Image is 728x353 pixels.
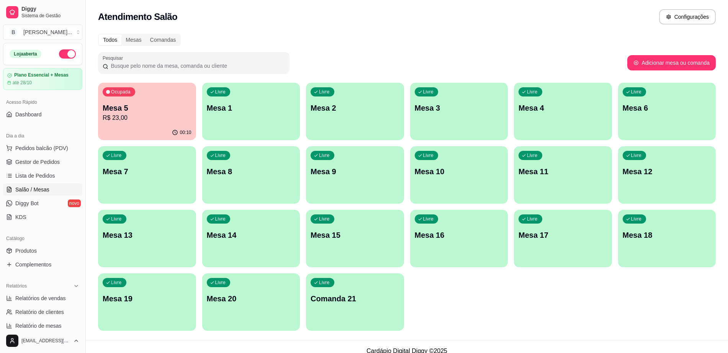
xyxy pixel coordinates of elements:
[98,11,177,23] h2: Atendimento Salão
[98,273,196,331] button: LivreMesa 19
[103,113,191,123] p: R$ 23,00
[3,68,82,90] a: Plano Essencial + Mesasaté 28/10
[111,89,131,95] p: Ocupada
[202,83,300,140] button: LivreMesa 1
[15,111,42,118] span: Dashboard
[306,210,404,267] button: LivreMesa 15
[15,247,37,255] span: Produtos
[121,34,146,45] div: Mesas
[103,293,191,304] p: Mesa 19
[410,146,508,204] button: LivreMesa 10
[207,166,296,177] p: Mesa 8
[3,156,82,168] a: Gestor de Pedidos
[311,166,399,177] p: Mesa 9
[319,152,330,159] p: Livre
[3,258,82,271] a: Complementos
[423,216,434,222] p: Livre
[111,216,122,222] p: Livre
[215,216,226,222] p: Livre
[410,83,508,140] button: LivreMesa 3
[3,142,82,154] button: Pedidos balcão (PDV)
[3,96,82,108] div: Acesso Rápido
[15,158,60,166] span: Gestor de Pedidos
[202,273,300,331] button: LivreMesa 20
[15,199,39,207] span: Diggy Bot
[514,210,612,267] button: LivreMesa 17
[215,279,226,286] p: Livre
[215,152,226,159] p: Livre
[623,103,712,113] p: Mesa 6
[631,152,642,159] p: Livre
[202,146,300,204] button: LivreMesa 8
[3,306,82,318] a: Relatório de clientes
[306,146,404,204] button: LivreMesa 9
[627,55,716,70] button: Adicionar mesa ou comanda
[319,216,330,222] p: Livre
[659,9,716,25] button: Configurações
[306,273,404,331] button: LivreComanda 21
[15,308,64,316] span: Relatório de clientes
[519,166,607,177] p: Mesa 11
[108,62,285,70] input: Pesquisar
[23,28,72,36] div: [PERSON_NAME] ...
[623,230,712,240] p: Mesa 18
[311,293,399,304] p: Comanda 21
[527,152,538,159] p: Livre
[111,152,122,159] p: Livre
[3,211,82,223] a: KDS
[146,34,180,45] div: Comandas
[98,146,196,204] button: LivreMesa 7
[21,13,79,19] span: Sistema de Gestão
[527,89,538,95] p: Livre
[514,83,612,140] button: LivreMesa 4
[618,83,716,140] button: LivreMesa 6
[59,49,76,59] button: Alterar Status
[3,3,82,21] a: DiggySistema de Gestão
[10,28,17,36] span: B
[319,279,330,286] p: Livre
[207,230,296,240] p: Mesa 14
[15,261,51,268] span: Complementos
[415,230,504,240] p: Mesa 16
[14,72,69,78] article: Plano Essencial + Mesas
[519,103,607,113] p: Mesa 4
[10,50,41,58] div: Loja aberta
[527,216,538,222] p: Livre
[103,166,191,177] p: Mesa 7
[3,320,82,332] a: Relatório de mesas
[21,338,70,344] span: [EMAIL_ADDRESS][DOMAIN_NAME]
[180,129,191,136] p: 00:10
[111,279,122,286] p: Livre
[423,89,434,95] p: Livre
[311,230,399,240] p: Mesa 15
[103,55,126,61] label: Pesquisar
[207,293,296,304] p: Mesa 20
[3,25,82,40] button: Select a team
[3,197,82,209] a: Diggy Botnovo
[98,210,196,267] button: LivreMesa 13
[207,103,296,113] p: Mesa 1
[631,89,642,95] p: Livre
[99,34,121,45] div: Todos
[15,144,68,152] span: Pedidos balcão (PDV)
[3,232,82,245] div: Catálogo
[311,103,399,113] p: Mesa 2
[15,294,66,302] span: Relatórios de vendas
[319,89,330,95] p: Livre
[215,89,226,95] p: Livre
[618,210,716,267] button: LivreMesa 18
[3,183,82,196] a: Salão / Mesas
[15,186,49,193] span: Salão / Mesas
[103,230,191,240] p: Mesa 13
[306,83,404,140] button: LivreMesa 2
[103,103,191,113] p: Mesa 5
[13,80,32,86] article: até 28/10
[631,216,642,222] p: Livre
[415,103,504,113] p: Mesa 3
[202,210,300,267] button: LivreMesa 14
[6,283,27,289] span: Relatórios
[3,130,82,142] div: Dia a dia
[15,322,62,330] span: Relatório de mesas
[3,332,82,350] button: [EMAIL_ADDRESS][DOMAIN_NAME]
[3,245,82,257] a: Produtos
